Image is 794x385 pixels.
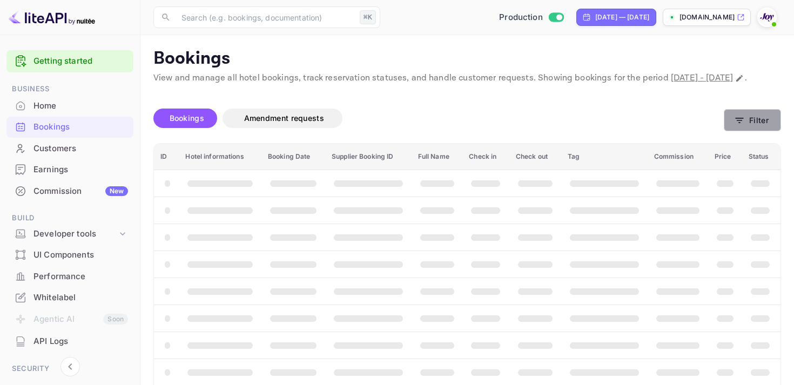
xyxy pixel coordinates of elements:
[6,83,133,95] span: Business
[33,143,128,155] div: Customers
[509,144,561,170] th: Check out
[153,48,781,70] p: Bookings
[33,292,128,304] div: Whitelabel
[6,266,133,287] div: Performance
[179,144,261,170] th: Hotel informations
[6,331,133,352] div: API Logs
[261,144,325,170] th: Booking Date
[6,287,133,307] a: Whitelabel
[6,138,133,159] div: Customers
[499,11,543,24] span: Production
[742,144,780,170] th: Status
[33,164,128,176] div: Earnings
[595,12,649,22] div: [DATE] — [DATE]
[175,6,355,28] input: Search (e.g. bookings, documentation)
[6,331,133,351] a: API Logs
[6,117,133,138] div: Bookings
[412,144,463,170] th: Full Name
[758,9,776,26] img: With Joy
[33,271,128,283] div: Performance
[6,181,133,202] div: CommissionNew
[33,55,128,67] a: Getting started
[360,10,376,24] div: ⌘K
[671,72,733,84] span: [DATE] - [DATE]
[6,363,133,375] span: Security
[734,73,745,84] button: Change date range
[708,144,742,170] th: Price
[105,186,128,196] div: New
[6,96,133,117] div: Home
[9,9,95,26] img: LiteAPI logo
[325,144,412,170] th: Supplier Booking ID
[6,287,133,308] div: Whitelabel
[6,159,133,180] div: Earnings
[6,266,133,286] a: Performance
[679,12,735,22] p: [DOMAIN_NAME]
[6,117,133,137] a: Bookings
[6,50,133,72] div: Getting started
[33,335,128,348] div: API Logs
[6,159,133,179] a: Earnings
[648,144,708,170] th: Commission
[33,249,128,261] div: UI Components
[244,113,324,123] span: Amendment requests
[6,245,133,266] div: UI Components
[33,228,117,240] div: Developer tools
[153,109,724,128] div: account-settings tabs
[60,357,80,376] button: Collapse navigation
[561,144,648,170] th: Tag
[170,113,204,123] span: Bookings
[153,72,781,85] p: View and manage all hotel bookings, track reservation statuses, and handle customer requests. Sho...
[6,181,133,201] a: CommissionNew
[462,144,509,170] th: Check in
[33,100,128,112] div: Home
[495,11,568,24] div: Switch to Sandbox mode
[6,212,133,224] span: Build
[6,225,133,244] div: Developer tools
[154,144,179,170] th: ID
[33,185,128,198] div: Commission
[33,121,128,133] div: Bookings
[6,245,133,265] a: UI Components
[6,96,133,116] a: Home
[6,138,133,158] a: Customers
[724,109,781,131] button: Filter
